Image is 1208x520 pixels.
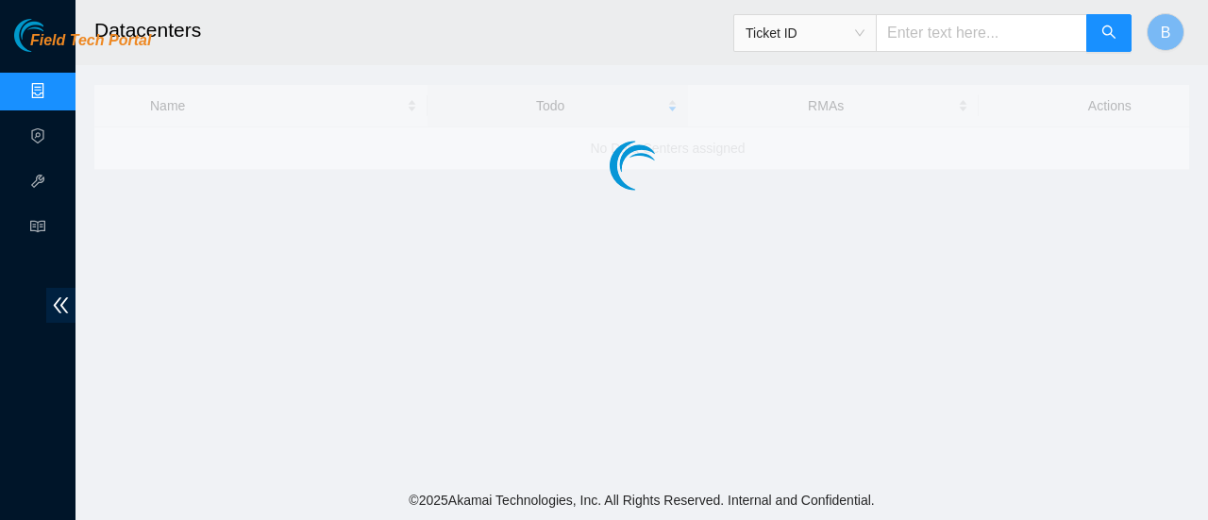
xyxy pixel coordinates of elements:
[1101,25,1116,42] span: search
[30,210,45,248] span: read
[1086,14,1132,52] button: search
[30,32,151,50] span: Field Tech Portal
[1147,13,1184,51] button: B
[14,19,95,52] img: Akamai Technologies
[1161,21,1171,44] span: B
[46,288,75,323] span: double-left
[14,34,151,59] a: Akamai TechnologiesField Tech Portal
[876,14,1087,52] input: Enter text here...
[75,480,1208,520] footer: © 2025 Akamai Technologies, Inc. All Rights Reserved. Internal and Confidential.
[746,19,864,47] span: Ticket ID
